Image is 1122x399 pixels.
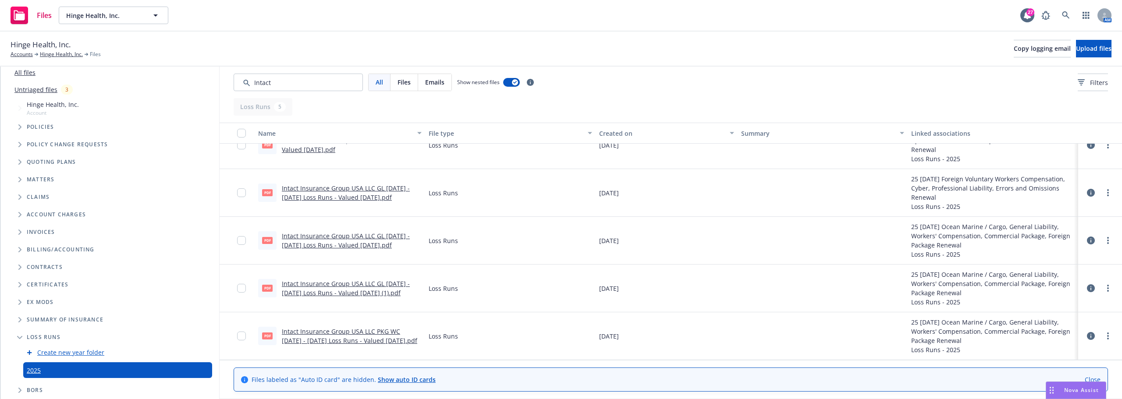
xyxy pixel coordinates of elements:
[429,332,458,341] span: Loss Runs
[27,194,50,200] span: Claims
[911,250,1075,259] div: Loss Runs - 2025
[1103,187,1113,198] a: more
[90,50,101,58] span: Files
[27,159,76,165] span: Quoting plans
[282,184,410,201] a: Intact Insurance Group USA LLC GL [DATE] - [DATE] Loss Runs - Valued [DATE].pdf
[1103,331,1113,341] a: more
[429,141,458,150] span: Loss Runs
[66,11,142,20] span: Hinge Health, Inc.
[1026,8,1034,16] div: 27
[599,332,619,341] span: [DATE]
[258,129,412,138] div: Name
[425,78,444,87] span: Emails
[1090,78,1108,87] span: Filters
[741,129,895,138] div: Summary
[398,78,411,87] span: Files
[425,123,596,144] button: File type
[1014,44,1071,53] span: Copy logging email
[911,154,1075,163] div: Loss Runs - 2025
[237,129,246,138] input: Select all
[599,284,619,293] span: [DATE]
[59,7,168,24] button: Hinge Health, Inc.
[0,241,219,399] div: Folder Tree Example
[1064,386,1099,394] span: Nova Assist
[237,188,246,197] input: Toggle Row Selected
[1078,74,1108,91] button: Filters
[61,85,73,95] div: 3
[237,236,246,245] input: Toggle Row Selected
[37,12,52,19] span: Files
[11,39,71,50] span: Hinge Health, Inc.
[234,74,363,91] input: Search by keyword...
[1085,375,1101,384] a: Close
[27,388,43,393] span: BORs
[911,297,1075,307] div: Loss Runs - 2025
[27,212,86,217] span: Account charges
[27,124,54,130] span: Policies
[599,141,619,150] span: [DATE]
[282,279,410,297] a: Intact Insurance Group USA LLC GL [DATE] - [DATE] Loss Runs - Valued [DATE] (1).pdf
[457,78,500,86] span: Show nested files
[599,129,724,138] div: Created on
[599,188,619,198] span: [DATE]
[40,50,83,58] a: Hinge Health, Inc.
[911,202,1075,211] div: Loss Runs - 2025
[738,123,908,144] button: Summary
[429,188,458,198] span: Loss Runs
[1076,40,1111,57] button: Upload files
[429,236,458,245] span: Loss Runs
[1103,235,1113,246] a: more
[14,68,36,77] a: All files
[911,318,1075,345] div: 25 [DATE] Ocean Marine / Cargo, General Liability, Workers' Compensation, Commercial Package, For...
[1037,7,1055,24] a: Report a Bug
[7,3,55,28] a: Files
[1103,283,1113,293] a: more
[429,284,458,293] span: Loss Runs
[599,236,619,245] span: [DATE]
[908,123,1078,144] button: Linked associations
[27,366,41,375] a: 2025
[1057,7,1075,24] a: Search
[27,109,79,117] span: Account
[262,237,273,244] span: pdf
[27,142,108,147] span: Policy change requests
[282,232,410,249] a: Intact Insurance Group USA LLC GL [DATE] - [DATE] Loss Runs - Valued [DATE].pdf
[0,98,219,241] div: Tree Example
[262,141,273,148] span: pdf
[27,230,55,235] span: Invoices
[237,332,246,340] input: Toggle Row Selected
[27,100,79,109] span: Hinge Health, Inc.
[237,284,246,293] input: Toggle Row Selected
[14,85,57,94] a: Untriaged files
[262,189,273,196] span: pdf
[429,129,582,138] div: File type
[282,327,417,345] a: Intact Insurance Group USA LLC PKG WC [DATE] - [DATE] Loss Runs - Valued [DATE].pdf
[1046,381,1106,399] button: Nova Assist
[27,335,60,340] span: Loss Runs
[1014,40,1071,57] button: Copy logging email
[255,123,425,144] button: Name
[27,265,63,270] span: Contracts
[911,222,1075,250] div: 25 [DATE] Ocean Marine / Cargo, General Liability, Workers' Compensation, Commercial Package, For...
[911,270,1075,297] div: 25 [DATE] Ocean Marine / Cargo, General Liability, Workers' Compensation, Commercial Package, For...
[262,332,273,339] span: pdf
[37,348,104,357] a: Create new year folder
[252,375,436,384] span: Files labeled as "Auto ID card" are hidden.
[1046,382,1057,399] div: Drag to move
[27,317,103,322] span: Summary of insurance
[911,345,1075,354] div: Loss Runs - 2025
[596,123,738,144] button: Created on
[262,285,273,291] span: pdf
[27,177,54,182] span: Matters
[11,50,33,58] a: Accounts
[27,300,53,305] span: Ex Mods
[911,174,1075,202] div: 25 [DATE] Foreign Voluntary Workers Compensation, Cyber, Professional Liability, Errors and Omiss...
[1077,7,1095,24] a: Switch app
[237,141,246,149] input: Toggle Row Selected
[911,129,1075,138] div: Linked associations
[376,78,383,87] span: All
[27,247,95,252] span: Billing/Accounting
[27,282,68,287] span: Certificates
[1103,140,1113,150] a: more
[1076,44,1111,53] span: Upload files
